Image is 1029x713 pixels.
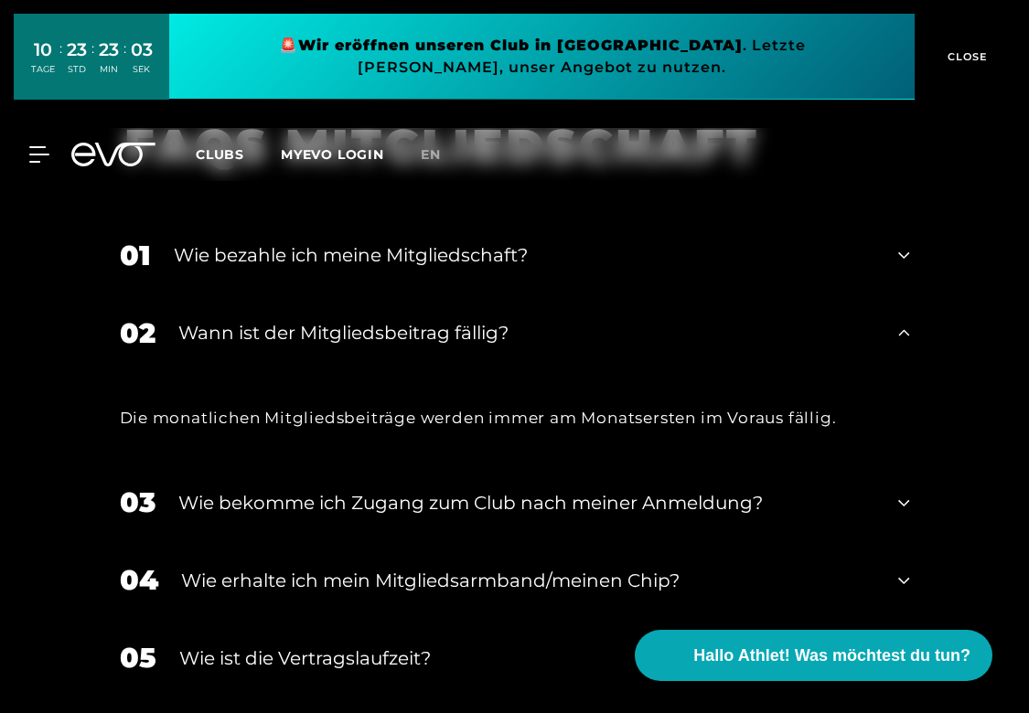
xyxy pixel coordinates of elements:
span: Hallo Athlet! Was möchtest du tun? [693,644,970,668]
a: Clubs [196,145,281,163]
div: 23 [67,37,87,63]
div: 04 [120,559,158,601]
a: MYEVO LOGIN [281,146,384,163]
div: : [91,38,94,87]
div: MIN [99,63,119,76]
span: en [421,146,441,163]
div: STD [67,63,87,76]
div: 02 [120,313,155,354]
div: : [123,38,126,87]
div: Die monatlichen Mitgliedsbeiträge werden immer am Monatsersten im Voraus fällig. [120,403,910,432]
div: 03 [120,482,155,523]
div: TAGE [31,63,55,76]
div: SEK [131,63,153,76]
div: Wie bezahle ich meine Mitgliedschaft? [174,241,876,269]
span: Clubs [196,146,244,163]
div: Wie ist die Vertragslaufzeit? [179,644,876,672]
div: 10 [31,37,55,63]
div: 01 [120,235,151,276]
button: CLOSE [915,14,1015,100]
div: Wann ist der Mitgliedsbeitrag fällig? [178,319,876,346]
a: en [421,144,463,165]
div: Wie erhalte ich mein Mitgliedsarmband/meinen Chip? [181,567,876,594]
div: : [59,38,62,87]
span: CLOSE [943,48,988,65]
div: 03 [131,37,153,63]
button: Hallo Athlet! Was möchtest du tun? [635,630,992,681]
div: 05 [120,637,156,678]
div: 23 [99,37,119,63]
div: Wie bekomme ich Zugang zum Club nach meiner Anmeldung? [178,489,876,516]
